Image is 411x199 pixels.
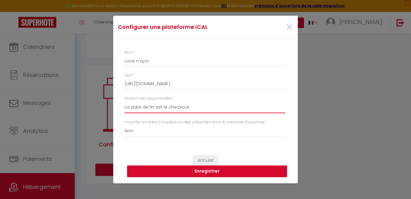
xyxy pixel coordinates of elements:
[118,23,232,31] h4: Configurer une plateforme ICAL
[127,165,287,177] button: Enregistrer
[125,119,266,125] label: Importer les dates bloquées ou déjà présentes dans le calendrier SuperHote
[285,21,293,34] button: Close
[125,50,135,55] label: Nom
[125,73,134,78] label: Lien
[125,96,174,101] label: Gestion des disponibilités
[193,155,218,166] button: Annuler
[285,18,293,36] span: ×
[5,2,23,21] button: Ouvrir le widget de chat LiveChat
[385,171,406,194] iframe: Chat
